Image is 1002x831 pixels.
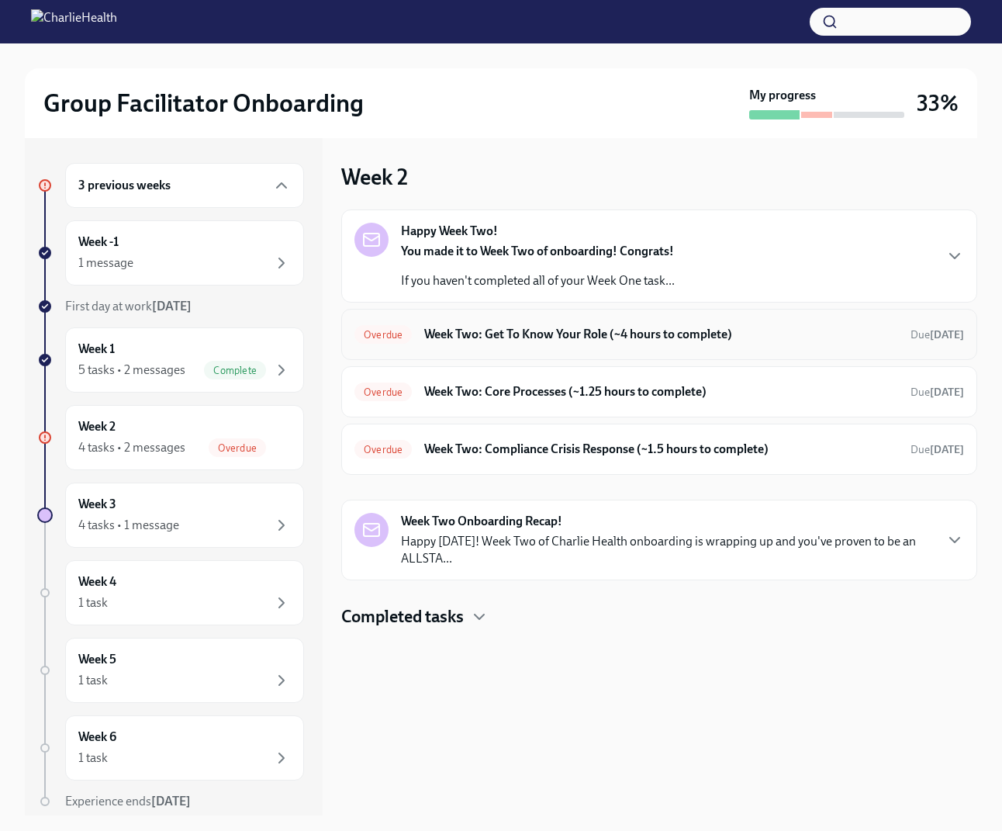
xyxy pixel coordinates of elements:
span: September 16th, 2025 10:00 [910,442,964,457]
p: Happy [DATE]! Week Two of Charlie Health onboarding is wrapping up and you've proven to be an ALL... [401,533,933,567]
h6: Week Two: Compliance Crisis Response (~1.5 hours to complete) [424,441,898,458]
span: September 16th, 2025 10:00 [910,327,964,342]
strong: [DATE] [930,386,964,399]
strong: My progress [749,87,816,104]
h3: Week 2 [341,163,408,191]
a: OverdueWeek Two: Get To Know Your Role (~4 hours to complete)Due[DATE] [354,322,964,347]
a: Week 51 task [37,638,304,703]
h4: Completed tasks [341,605,464,628]
strong: [DATE] [930,443,964,456]
h6: 3 previous weeks [78,177,171,194]
div: 1 task [78,594,108,611]
div: 4 tasks • 1 message [78,517,179,534]
div: 1 task [78,750,108,767]
h6: Week 6 [78,729,116,746]
span: Due [910,386,964,399]
strong: You made it to Week Two of onboarding! Congrats! [401,244,674,258]
h3: 33% [917,89,959,117]
span: Due [910,328,964,341]
div: 4 tasks • 2 messages [78,439,185,456]
h6: Week 5 [78,651,116,668]
p: If you haven't completed all of your Week One task... [401,272,675,289]
span: Overdue [354,444,412,455]
div: 1 message [78,254,133,272]
img: CharlieHealth [31,9,117,34]
a: OverdueWeek Two: Core Processes (~1.25 hours to complete)Due[DATE] [354,379,964,404]
span: Overdue [354,329,412,341]
span: Overdue [209,442,266,454]
h2: Group Facilitator Onboarding [43,88,364,119]
a: OverdueWeek Two: Compliance Crisis Response (~1.5 hours to complete)Due[DATE] [354,437,964,462]
a: Week 34 tasks • 1 message [37,483,304,548]
div: 1 task [78,672,108,689]
strong: [DATE] [930,328,964,341]
strong: Week Two Onboarding Recap! [401,513,562,530]
h6: Week 3 [78,496,116,513]
div: 5 tasks • 2 messages [78,362,185,379]
a: Week 24 tasks • 2 messagesOverdue [37,405,304,470]
h6: Week 1 [78,341,115,358]
span: Complete [204,365,266,376]
span: September 16th, 2025 10:00 [910,385,964,400]
strong: [DATE] [152,299,192,313]
a: Week 15 tasks • 2 messagesComplete [37,327,304,393]
a: Week -11 message [37,220,304,286]
h6: Week -1 [78,234,119,251]
a: Week 41 task [37,560,304,625]
strong: Happy Week Two! [401,223,498,240]
div: Completed tasks [341,605,977,628]
span: First day at work [65,299,192,313]
a: First day at work[DATE] [37,298,304,315]
div: 3 previous weeks [65,163,304,208]
h6: Week 4 [78,573,116,590]
h6: Week Two: Core Processes (~1.25 hours to complete) [424,383,898,400]
span: Overdue [354,386,412,398]
a: Week 61 task [37,715,304,781]
span: Due [910,443,964,456]
h6: Week Two: Get To Know Your Role (~4 hours to complete) [424,326,898,343]
span: Experience ends [65,794,191,808]
strong: [DATE] [151,794,191,808]
h6: Week 2 [78,418,116,435]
